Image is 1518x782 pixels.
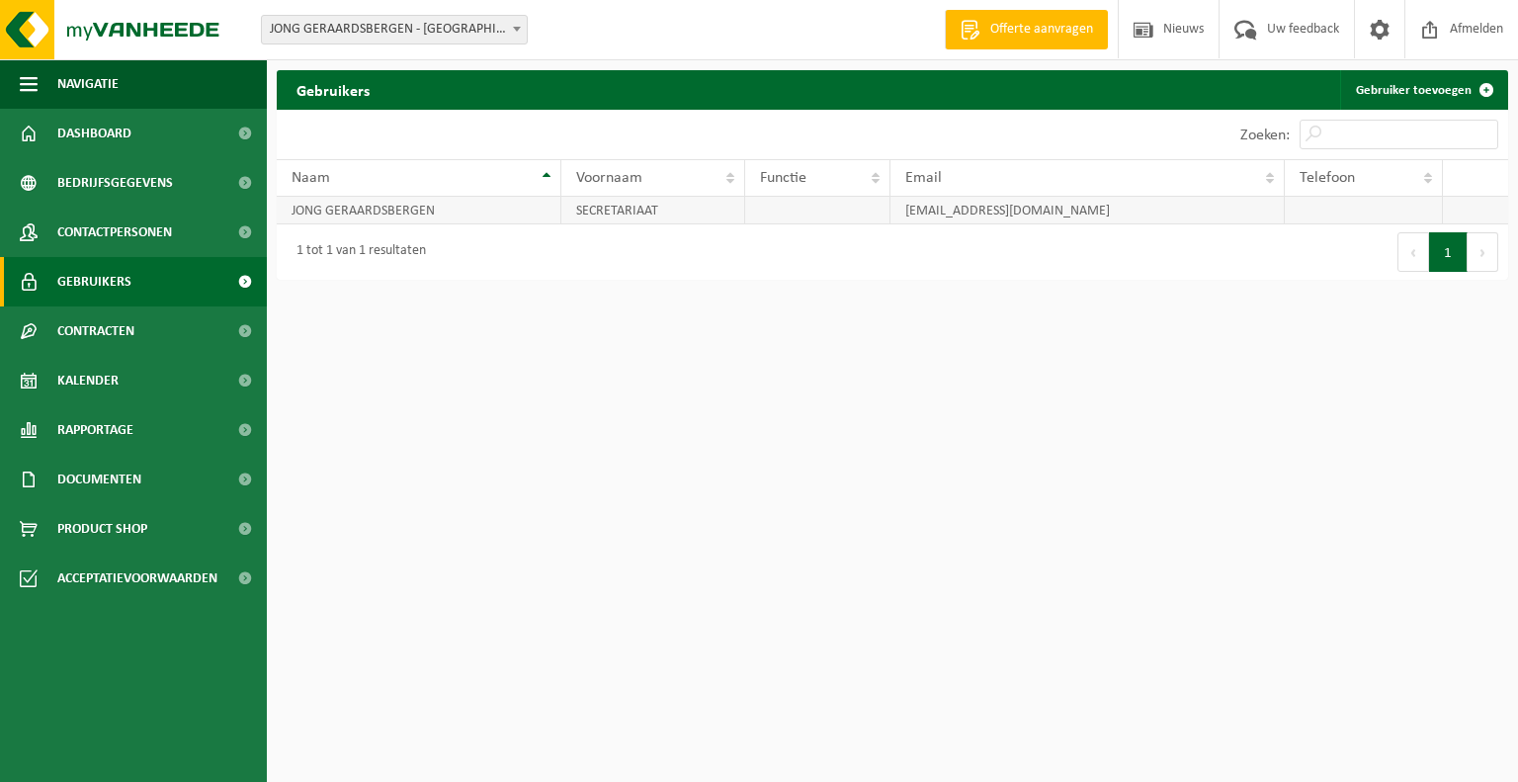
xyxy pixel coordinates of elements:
[1240,128,1290,143] label: Zoeken:
[905,170,942,186] span: Email
[1397,232,1429,272] button: Previous
[287,234,426,270] div: 1 tot 1 van 1 resultaten
[1300,170,1355,186] span: Telefoon
[277,70,389,109] h2: Gebruikers
[57,257,131,306] span: Gebruikers
[760,170,806,186] span: Functie
[945,10,1108,49] a: Offerte aanvragen
[261,15,528,44] span: JONG GERAARDSBERGEN - ONKERZELE
[1468,232,1498,272] button: Next
[57,554,217,603] span: Acceptatievoorwaarden
[57,109,131,158] span: Dashboard
[890,197,1286,224] td: [EMAIL_ADDRESS][DOMAIN_NAME]
[57,504,147,554] span: Product Shop
[57,356,119,405] span: Kalender
[57,405,133,455] span: Rapportage
[57,208,172,257] span: Contactpersonen
[277,197,561,224] td: JONG GERAARDSBERGEN
[262,16,527,43] span: JONG GERAARDSBERGEN - ONKERZELE
[576,170,642,186] span: Voornaam
[1429,232,1468,272] button: 1
[292,170,330,186] span: Naam
[985,20,1098,40] span: Offerte aanvragen
[1340,70,1506,110] a: Gebruiker toevoegen
[57,306,134,356] span: Contracten
[561,197,745,224] td: SECRETARIAAT
[57,455,141,504] span: Documenten
[57,59,119,109] span: Navigatie
[57,158,173,208] span: Bedrijfsgegevens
